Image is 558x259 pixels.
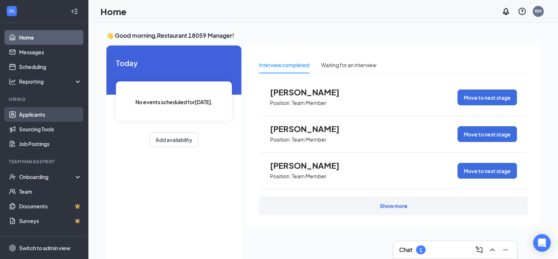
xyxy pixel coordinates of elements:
svg: QuestionInfo [518,7,526,16]
a: Team [19,184,82,199]
span: [PERSON_NAME] [270,124,351,134]
p: Team Member [292,173,327,180]
svg: UserCheck [9,173,16,180]
a: SurveysCrown [19,214,82,228]
span: No events scheduled for [DATE] . [135,98,213,106]
svg: Settings [9,244,16,252]
a: Job Postings [19,136,82,151]
a: Sourcing Tools [19,122,82,136]
div: Hiring [9,96,80,102]
button: Add availability [149,132,198,147]
div: Team Management [9,158,80,165]
div: Onboarding [19,173,76,180]
span: Today [116,57,232,69]
div: Open Intercom Messenger [533,234,551,252]
p: Position: [270,99,291,106]
h3: Chat [399,246,412,254]
h1: Home [101,5,127,18]
svg: Analysis [9,78,16,85]
div: Show more [380,202,408,209]
a: DocumentsCrown [19,199,82,214]
p: Team Member [292,99,327,106]
button: ComposeMessage [473,244,485,256]
svg: ComposeMessage [475,245,484,254]
div: RM [535,8,541,14]
a: Messages [19,45,82,59]
p: Team Member [292,136,327,143]
span: [PERSON_NAME] [270,161,351,170]
a: Applicants [19,107,82,122]
svg: Minimize [501,245,510,254]
div: Payroll [9,236,80,242]
div: Waiting for an interview [321,61,376,69]
button: Move to next stage [457,90,517,105]
svg: ChevronUp [488,245,497,254]
div: Interview completed [259,61,309,69]
button: Move to next stage [457,126,517,142]
button: Minimize [500,244,511,256]
span: [PERSON_NAME] [270,87,351,97]
a: Home [19,30,82,45]
button: ChevronUp [486,244,498,256]
a: Scheduling [19,59,82,74]
svg: WorkstreamLogo [8,7,15,15]
div: Switch to admin view [19,244,70,252]
p: Position: [270,136,291,143]
div: 1 [419,247,422,253]
div: Reporting [19,78,82,85]
button: Move to next stage [457,163,517,179]
svg: Collapse [71,8,78,15]
h3: 👋 Good morning, Restaurant 18059 Manager ! [106,32,540,40]
svg: Notifications [502,7,510,16]
p: Position: [270,173,291,180]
